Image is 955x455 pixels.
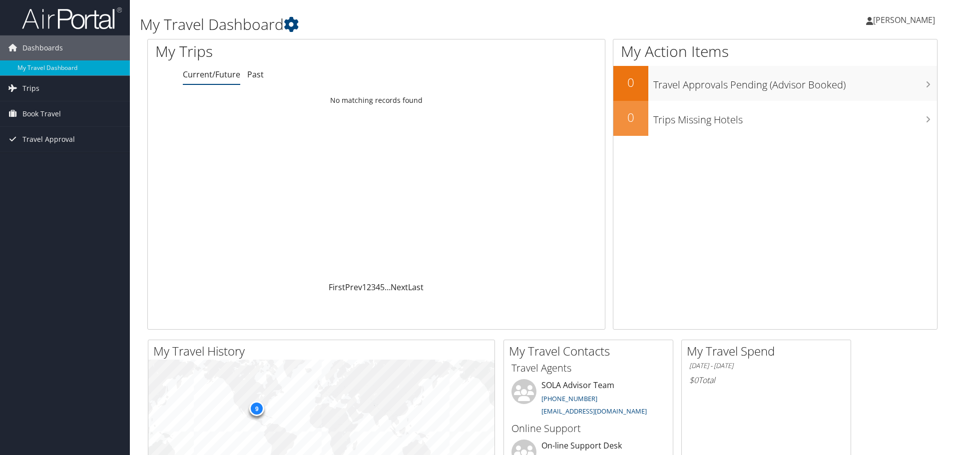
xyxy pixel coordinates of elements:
div: 9 [249,401,264,416]
a: Next [391,282,408,293]
a: 4 [376,282,380,293]
a: Current/Future [183,69,240,80]
span: [PERSON_NAME] [873,14,935,25]
span: Book Travel [22,101,61,126]
a: 0Travel Approvals Pending (Advisor Booked) [613,66,937,101]
a: 5 [380,282,385,293]
a: [PHONE_NUMBER] [541,394,597,403]
a: 3 [371,282,376,293]
h2: My Travel History [153,343,494,360]
h2: 0 [613,109,648,126]
a: 0Trips Missing Hotels [613,101,937,136]
li: SOLA Advisor Team [506,379,670,420]
span: Dashboards [22,35,63,60]
a: 1 [362,282,367,293]
h2: 0 [613,74,648,91]
h3: Travel Agents [511,361,665,375]
a: Last [408,282,424,293]
h3: Travel Approvals Pending (Advisor Booked) [653,73,937,92]
a: [PERSON_NAME] [866,5,945,35]
a: 2 [367,282,371,293]
h2: My Travel Spend [687,343,851,360]
a: [EMAIL_ADDRESS][DOMAIN_NAME] [541,407,647,416]
img: airportal-logo.png [22,6,122,30]
h1: My Travel Dashboard [140,14,677,35]
h2: My Travel Contacts [509,343,673,360]
h6: [DATE] - [DATE] [689,361,843,371]
span: … [385,282,391,293]
td: No matching records found [148,91,605,109]
h3: Trips Missing Hotels [653,108,937,127]
h1: My Trips [155,41,407,62]
h1: My Action Items [613,41,937,62]
h3: Online Support [511,422,665,436]
span: Trips [22,76,39,101]
a: Past [247,69,264,80]
h6: Total [689,375,843,386]
a: First [329,282,345,293]
span: Travel Approval [22,127,75,152]
a: Prev [345,282,362,293]
span: $0 [689,375,698,386]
